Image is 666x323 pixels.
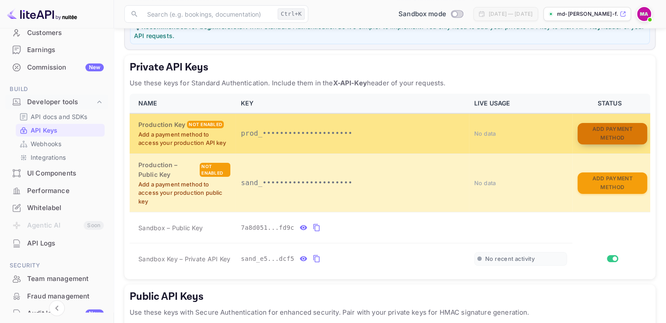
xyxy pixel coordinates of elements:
[5,183,108,199] a: Performance
[5,25,108,42] div: Customers
[187,121,224,128] div: Not enabled
[489,10,532,18] div: [DATE] — [DATE]
[19,139,101,148] a: Webhooks
[5,95,108,110] div: Developer tools
[138,160,198,179] h6: Production – Public Key
[5,59,108,75] a: CommissionNew
[398,9,446,19] span: Sandbox mode
[278,8,305,20] div: Ctrl+K
[5,165,108,182] div: UI Components
[27,309,104,319] div: Audit logs
[142,5,274,23] input: Search (e.g. bookings, documentation)
[16,151,105,164] div: Integrations
[27,63,104,73] div: Commission
[130,94,236,113] th: NAME
[138,255,230,263] span: Sandbox Key – Private API Key
[241,223,294,232] span: 7a8d051...fd9c
[200,163,230,177] div: Not enabled
[5,270,108,288] div: Team management
[85,63,104,71] div: New
[241,178,464,188] p: sand_•••••••••••••••••••••
[27,274,104,284] div: Team management
[49,300,65,316] button: Collapse navigation
[16,110,105,123] div: API docs and SDKs
[5,42,108,58] a: Earnings
[5,84,108,94] span: Build
[5,270,108,287] a: Team management
[130,290,650,304] h5: Public API Keys
[130,94,650,274] table: private api keys table
[569,23,601,30] strong: X-API-Key
[637,7,651,21] img: Md Asif Iqbal Ansari
[19,112,101,121] a: API docs and SDKs
[5,288,108,305] div: Fraud management
[5,288,108,304] a: Fraud management
[5,42,108,59] div: Earnings
[241,254,294,263] span: sand_e5...dcf5
[7,7,77,21] img: LiteAPI logo
[31,139,61,148] p: Webhooks
[19,153,101,162] a: Integrations
[27,169,104,179] div: UI Components
[5,200,108,216] a: Whitelabel
[16,124,105,137] div: API Keys
[27,97,95,107] div: Developer tools
[5,25,108,41] a: Customers
[572,94,650,113] th: STATUS
[138,223,203,232] span: Sandbox – Public Key
[485,255,535,263] span: No recent activity
[130,307,650,318] p: Use these keys with Secure Authentication for enhanced security. Pair with your private keys for ...
[236,94,469,113] th: KEY
[333,79,366,87] strong: X-API-Key
[138,180,230,206] p: Add a payment method to access your production public key
[31,126,57,135] p: API Keys
[138,120,185,130] h6: Production Key
[27,291,104,302] div: Fraud management
[469,94,572,113] th: LIVE USAGE
[141,23,233,30] strong: Recommended for beginners:
[5,200,108,217] div: Whitelabel
[130,78,650,88] p: Use these keys for Standard Authentication. Include them in the header of your requests.
[395,9,466,19] div: Switch to Production mode
[27,186,104,196] div: Performance
[5,183,108,200] div: Performance
[5,165,108,181] a: UI Components
[578,179,647,186] a: Add Payment Method
[16,137,105,150] div: Webhooks
[31,153,66,162] p: Integrations
[27,203,104,213] div: Whitelabel
[19,126,101,135] a: API Keys
[5,235,108,252] div: API Logs
[5,235,108,251] a: API Logs
[5,59,108,76] div: CommissionNew
[557,10,618,18] p: md-[PERSON_NAME]-f...
[578,123,647,144] button: Add Payment Method
[5,305,108,321] a: Audit logsNew
[474,130,496,137] span: No data
[27,239,104,249] div: API Logs
[578,172,647,194] button: Add Payment Method
[5,261,108,270] span: Security
[138,130,230,147] p: Add a payment method to access your production API key
[27,28,104,38] div: Customers
[31,112,88,121] p: API docs and SDKs
[474,179,496,186] span: No data
[27,45,104,55] div: Earnings
[578,129,647,137] a: Add Payment Method
[85,309,104,317] div: New
[130,60,650,74] h5: Private API Keys
[241,128,464,139] p: prod_•••••••••••••••••••••
[134,22,646,40] p: 💡 Start with Standard Authentication as it's simpler to implement. You only need to add your priv...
